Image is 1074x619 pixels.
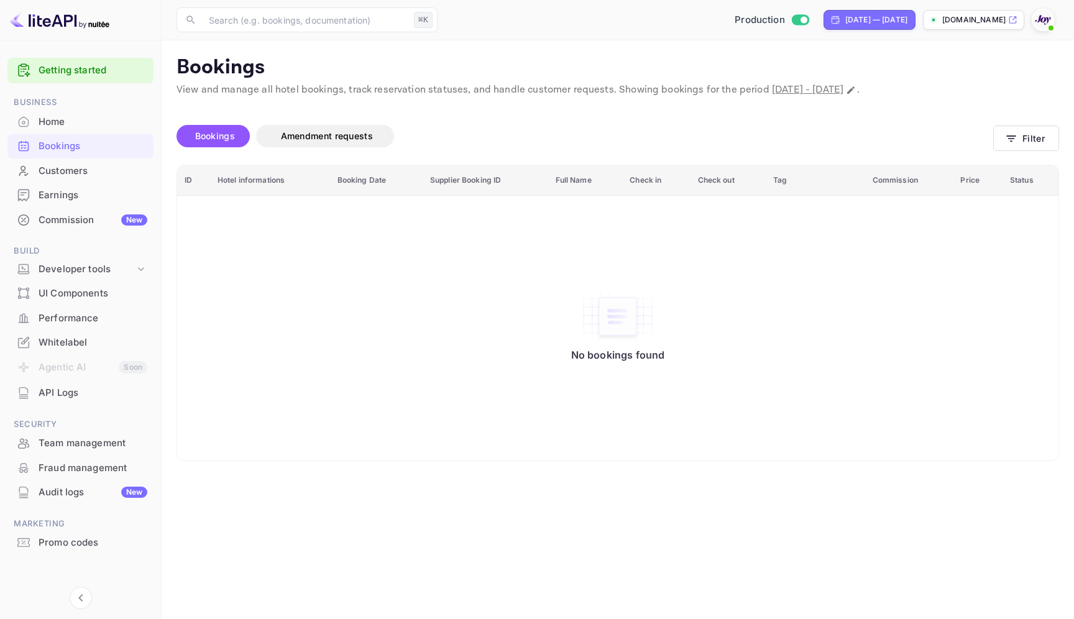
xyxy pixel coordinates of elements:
div: Fraud management [7,456,154,480]
a: Earnings [7,183,154,206]
div: Switch to Sandbox mode [730,13,814,27]
div: Customers [39,164,147,178]
div: Promo codes [7,531,154,555]
div: Audit logsNew [7,480,154,505]
a: Whitelabel [7,331,154,354]
div: Whitelabel [7,331,154,355]
span: Bookings [195,131,235,141]
span: Marketing [7,517,154,531]
a: Getting started [39,63,147,78]
th: Tag [766,165,865,196]
span: [DATE] - [DATE] [772,83,843,96]
th: Check out [691,165,766,196]
div: Audit logs [39,485,147,500]
div: Whitelabel [39,336,147,350]
div: CommissionNew [7,208,154,232]
th: Check in [622,165,690,196]
div: Bookings [7,134,154,158]
a: Promo codes [7,531,154,554]
div: Performance [39,311,147,326]
div: Earnings [39,188,147,203]
div: Developer tools [39,262,135,277]
a: Home [7,110,154,133]
div: New [121,487,147,498]
div: API Logs [7,381,154,405]
th: Booking Date [330,165,423,196]
div: New [121,214,147,226]
div: Team management [39,436,147,451]
a: CommissionNew [7,208,154,231]
div: Promo codes [39,536,147,550]
a: Performance [7,306,154,329]
div: Earnings [7,183,154,208]
div: Commission [39,213,147,227]
div: Customers [7,159,154,183]
div: [DATE] — [DATE] [845,14,907,25]
span: Security [7,418,154,431]
a: UI Components [7,282,154,305]
button: Change date range [845,84,857,96]
span: Amendment requests [281,131,373,141]
input: Search (e.g. bookings, documentation) [201,7,409,32]
a: Fraud management [7,456,154,479]
div: Performance [7,306,154,331]
div: ⌘K [414,12,433,28]
a: Customers [7,159,154,182]
th: Commission [865,165,953,196]
div: Team management [7,431,154,456]
th: Price [953,165,1003,196]
div: Getting started [7,58,154,83]
table: booking table [177,165,1058,461]
p: Bookings [177,55,1059,80]
span: Build [7,244,154,258]
th: Hotel informations [210,165,330,196]
span: Business [7,96,154,109]
img: With Joy [1033,10,1053,30]
img: LiteAPI logo [10,10,109,30]
p: View and manage all hotel bookings, track reservation statuses, and handle customer requests. Sho... [177,83,1059,98]
div: Bookings [39,139,147,154]
p: [DOMAIN_NAME] [942,14,1006,25]
th: Full Name [548,165,623,196]
img: No bookings found [581,290,655,342]
div: Developer tools [7,259,154,280]
p: No bookings found [571,349,665,361]
th: Status [1003,165,1058,196]
div: UI Components [7,282,154,306]
button: Collapse navigation [70,587,92,609]
button: Filter [993,126,1059,151]
a: Team management [7,431,154,454]
th: Supplier Booking ID [423,165,548,196]
div: account-settings tabs [177,125,993,147]
span: Production [735,13,785,27]
th: ID [177,165,210,196]
a: API Logs [7,381,154,404]
a: Bookings [7,134,154,157]
div: UI Components [39,287,147,301]
div: Home [7,110,154,134]
div: Home [39,115,147,129]
div: API Logs [39,386,147,400]
a: Audit logsNew [7,480,154,503]
div: Fraud management [39,461,147,475]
